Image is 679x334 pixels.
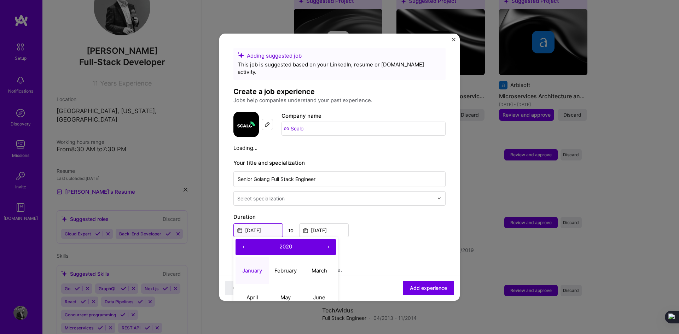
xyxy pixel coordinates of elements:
[225,281,253,295] button: Close
[320,239,336,255] button: ›
[233,257,446,265] label: Skills used — Add up to 12 skills
[233,159,446,167] label: Your title and specialization
[238,52,441,59] div: Adding suggested job
[403,281,454,295] button: Add experience
[233,266,446,274] span: Any new skills will be added to your profile.
[233,284,246,291] span: Close
[236,284,269,311] button: April 2020
[246,294,258,301] abbr: April 2020
[233,112,259,137] img: Company logo
[236,257,269,284] button: January 2020
[289,227,294,234] div: to
[233,223,283,237] input: Date
[265,122,270,127] img: Edit
[282,122,446,136] input: Search for a company...
[262,119,273,130] div: Edit
[410,284,447,291] span: Add experience
[242,267,262,274] abbr: January 2020
[437,196,441,200] img: drop icon
[313,294,325,301] abbr: June 2020
[251,239,320,255] button: 2020
[302,284,336,311] button: June 2020
[280,294,291,301] abbr: May 2020
[238,52,244,58] i: icon SuggestedTeams
[233,213,446,221] label: Duration
[302,257,336,284] button: March 2020
[282,112,321,119] label: Company name
[233,96,446,105] p: Jobs help companies understand your past experience.
[238,61,441,76] div: This job is suggested based on your LinkedIn, resume or [DOMAIN_NAME] activity.
[452,38,455,45] button: Close
[312,267,327,274] abbr: March 2020
[274,267,297,274] abbr: February 2020
[279,243,292,250] span: 2020
[233,171,446,187] input: Role name
[269,257,303,284] button: February 2020
[269,284,303,311] button: May 2020
[237,195,285,202] div: Select specialization
[233,144,446,152] div: Loading...
[233,87,446,96] h4: Create a job experience
[299,223,349,237] input: Date
[236,239,251,255] button: ‹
